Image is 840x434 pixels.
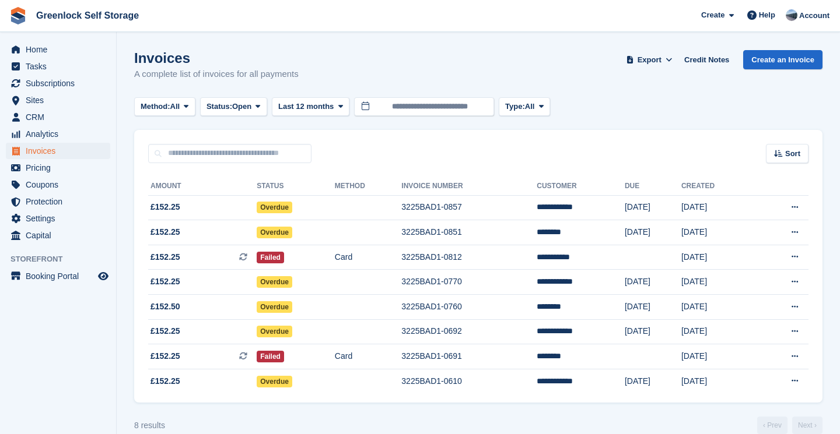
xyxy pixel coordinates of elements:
[401,295,537,320] td: 3225BAD1-0760
[134,97,195,117] button: Method: All
[6,41,110,58] a: menu
[625,195,681,220] td: [DATE]
[499,97,550,117] button: Type: All
[6,177,110,193] a: menu
[757,417,787,434] a: Previous
[401,245,537,270] td: 3225BAD1-0812
[26,126,96,142] span: Analytics
[335,177,401,196] th: Method
[701,9,724,21] span: Create
[257,202,292,213] span: Overdue
[26,177,96,193] span: Coupons
[257,276,292,288] span: Overdue
[625,177,681,196] th: Due
[134,419,165,432] div: 8 results
[401,369,537,393] td: 3225BAD1-0610
[206,101,232,112] span: Status:
[257,227,292,238] span: Overdue
[6,109,110,125] a: menu
[335,245,401,270] td: Card
[537,177,625,196] th: Customer
[150,325,180,337] span: £152.25
[401,344,537,369] td: 3225BAD1-0691
[525,101,535,112] span: All
[624,50,675,69] button: Export
[26,41,96,58] span: Home
[681,344,755,369] td: [DATE]
[257,351,284,362] span: Failed
[141,101,170,112] span: Method:
[625,369,681,393] td: [DATE]
[26,58,96,75] span: Tasks
[134,50,299,66] h1: Invoices
[26,193,96,210] span: Protection
[26,109,96,125] span: CRM
[150,350,180,362] span: £152.25
[96,269,110,283] a: Preview store
[6,227,110,244] a: menu
[681,177,755,196] th: Created
[257,326,292,337] span: Overdue
[26,160,96,176] span: Pricing
[257,252,284,263] span: Failed
[785,148,800,160] span: Sort
[232,101,251,112] span: Open
[625,220,681,245] td: [DATE]
[401,195,537,220] td: 3225BAD1-0857
[26,75,96,91] span: Subscriptions
[638,54,661,66] span: Export
[755,417,825,434] nav: Page
[6,210,110,227] a: menu
[335,344,401,369] td: Card
[625,295,681,320] td: [DATE]
[200,97,267,117] button: Status: Open
[134,68,299,81] p: A complete list of invoices for all payments
[401,270,537,295] td: 3225BAD1-0770
[26,227,96,244] span: Capital
[6,143,110,159] a: menu
[799,10,829,22] span: Account
[10,253,116,265] span: Storefront
[32,6,143,25] a: Greenlock Self Storage
[6,58,110,75] a: menu
[681,220,755,245] td: [DATE]
[743,50,822,69] a: Create an Invoice
[26,268,96,284] span: Booking Portal
[26,92,96,108] span: Sites
[625,319,681,344] td: [DATE]
[625,270,681,295] td: [DATE]
[401,177,537,196] th: Invoice Number
[150,301,180,313] span: £152.50
[170,101,180,112] span: All
[26,210,96,227] span: Settings
[759,9,775,21] span: Help
[792,417,822,434] a: Next
[257,177,335,196] th: Status
[9,7,27,24] img: stora-icon-8386f47178a22dfd0bd8f6a31ec36ba5ce8667c1dd55bd0f319d3a0aa187defe.svg
[681,319,755,344] td: [DATE]
[257,376,292,387] span: Overdue
[150,226,180,238] span: £152.25
[401,220,537,245] td: 3225BAD1-0851
[681,245,755,270] td: [DATE]
[680,50,734,69] a: Credit Notes
[505,101,525,112] span: Type:
[6,92,110,108] a: menu
[681,270,755,295] td: [DATE]
[6,268,110,284] a: menu
[150,201,180,213] span: £152.25
[150,276,180,288] span: £152.25
[786,9,797,21] img: Jamie Hamilton
[681,195,755,220] td: [DATE]
[681,295,755,320] td: [DATE]
[272,97,349,117] button: Last 12 months
[681,369,755,393] td: [DATE]
[148,177,257,196] th: Amount
[278,101,334,112] span: Last 12 months
[257,301,292,313] span: Overdue
[150,251,180,263] span: £152.25
[6,126,110,142] a: menu
[6,75,110,91] a: menu
[150,375,180,387] span: £152.25
[401,319,537,344] td: 3225BAD1-0692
